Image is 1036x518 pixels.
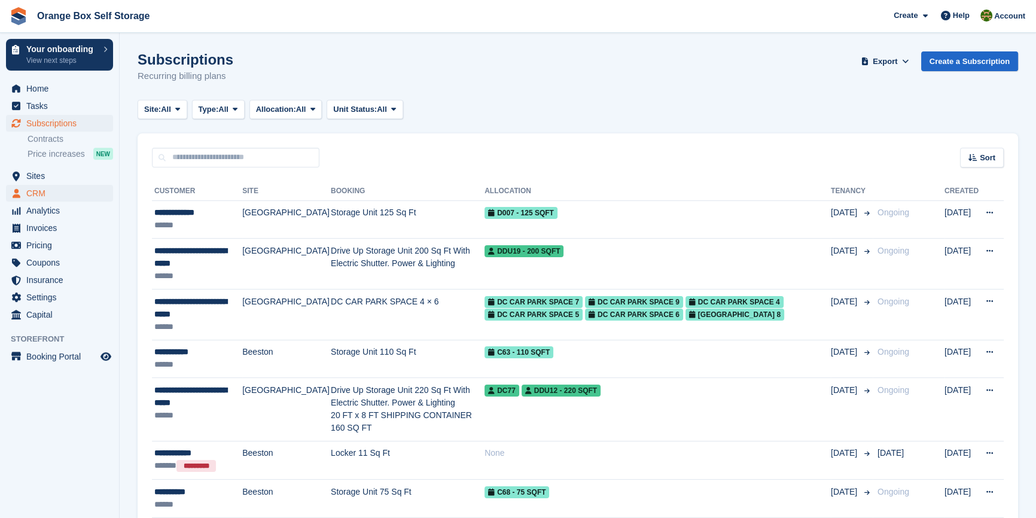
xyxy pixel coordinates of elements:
a: menu [6,254,113,271]
td: [DATE] [944,441,979,479]
a: Contracts [28,133,113,145]
a: Price increases NEW [28,147,113,160]
a: menu [6,348,113,365]
span: [GEOGRAPHIC_DATA] 8 [685,309,784,321]
a: Orange Box Self Storage [32,6,155,26]
span: Coupons [26,254,98,271]
span: [DATE] [831,447,860,459]
span: [DATE] [831,384,860,397]
h1: Subscriptions [138,51,233,68]
a: menu [6,185,113,202]
span: Storefront [11,333,119,345]
th: Site [242,182,331,201]
th: Customer [152,182,242,201]
p: Recurring billing plans [138,69,233,83]
span: Account [994,10,1025,22]
th: Allocation [485,182,831,201]
span: Ongoing [877,297,909,306]
a: menu [6,289,113,306]
span: Tasks [26,97,98,114]
span: DC CAR PARK SPACE 6 [585,309,683,321]
td: Storage Unit 110 Sq Ft [331,340,485,378]
span: Ongoing [877,385,909,395]
td: [DATE] [944,200,979,239]
span: [DATE] [831,245,860,257]
a: menu [6,220,113,236]
span: Pricing [26,237,98,254]
a: menu [6,167,113,184]
button: Type: All [192,100,245,120]
button: Export [859,51,912,71]
td: Storage Unit 125 Sq Ft [331,200,485,239]
a: menu [6,97,113,114]
span: [DATE] [831,346,860,358]
span: Ongoing [877,208,909,217]
span: DDU19 - 200 SQFT [485,245,563,257]
span: All [296,103,306,115]
th: Tenancy [831,182,873,201]
td: [GEOGRAPHIC_DATA] [242,200,331,239]
span: Sites [26,167,98,184]
td: [DATE] [944,378,979,441]
img: SARAH T [980,10,992,22]
span: C68 - 75 SQFT [485,486,549,498]
span: [DATE] [877,448,904,458]
span: Create [894,10,918,22]
a: menu [6,80,113,97]
td: Locker 11 Sq Ft [331,441,485,479]
span: CRM [26,185,98,202]
td: Beeston [242,480,331,518]
span: Site: [144,103,161,115]
span: D007 - 125 SQFT [485,207,557,219]
span: DC77 [485,385,519,397]
span: Booking Portal [26,348,98,365]
td: Storage Unit 75 Sq Ft [331,480,485,518]
span: All [377,103,387,115]
a: Create a Subscription [921,51,1018,71]
div: NEW [93,148,113,160]
span: C63 - 110 SQFT [485,346,553,358]
span: DC CAR PARK SPACE 7 [485,296,583,308]
td: [DATE] [944,340,979,378]
span: Type: [199,103,219,115]
span: Home [26,80,98,97]
span: [DATE] [831,486,860,498]
td: [DATE] [944,289,979,340]
td: [DATE] [944,480,979,518]
span: All [218,103,228,115]
th: Booking [331,182,485,201]
span: Allocation: [256,103,296,115]
td: Beeston [242,441,331,479]
span: Sort [980,152,995,164]
a: menu [6,115,113,132]
span: Subscriptions [26,115,98,132]
a: menu [6,306,113,323]
td: DC CAR PARK SPACE 4 × 6 [331,289,485,340]
span: DC CAR PARK SPACE 5 [485,309,583,321]
td: [DATE] [944,239,979,290]
a: menu [6,272,113,288]
span: Capital [26,306,98,323]
span: DDU12 - 220 SQFT [522,385,601,397]
td: [GEOGRAPHIC_DATA] [242,378,331,441]
span: Analytics [26,202,98,219]
span: All [161,103,171,115]
span: DC CAR PARK SPACE 4 [685,296,784,308]
span: [DATE] [831,295,860,308]
span: Ongoing [877,487,909,496]
th: Created [944,182,979,201]
span: Export [873,56,897,68]
span: Insurance [26,272,98,288]
a: Preview store [99,349,113,364]
td: Drive Up Storage Unit 200 Sq Ft With Electric Shutter. Power & Lighting [331,239,485,290]
span: Help [953,10,970,22]
a: Your onboarding View next steps [6,39,113,71]
div: None [485,447,831,459]
span: Price increases [28,148,85,160]
button: Allocation: All [249,100,322,120]
span: Invoices [26,220,98,236]
span: [DATE] [831,206,860,219]
span: Ongoing [877,246,909,255]
span: Ongoing [877,347,909,356]
img: stora-icon-8386f47178a22dfd0bd8f6a31ec36ba5ce8667c1dd55bd0f319d3a0aa187defe.svg [10,7,28,25]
